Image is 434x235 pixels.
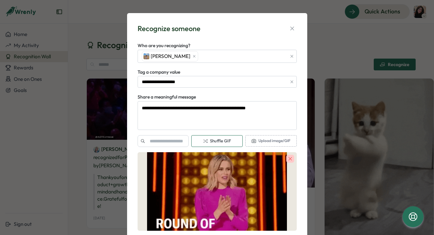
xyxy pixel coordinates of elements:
div: Recognize someone [138,24,200,34]
img: gif [138,152,297,231]
button: Shuffle GIF [191,135,243,147]
img: Hannah Rachael Smith [143,53,149,59]
label: Who are you recognizing? [138,42,190,49]
span: [PERSON_NAME] [151,53,190,60]
label: Share a meaningful message [138,94,196,101]
label: Tag a company value [138,69,180,76]
span: Shuffle GIF [203,138,231,144]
